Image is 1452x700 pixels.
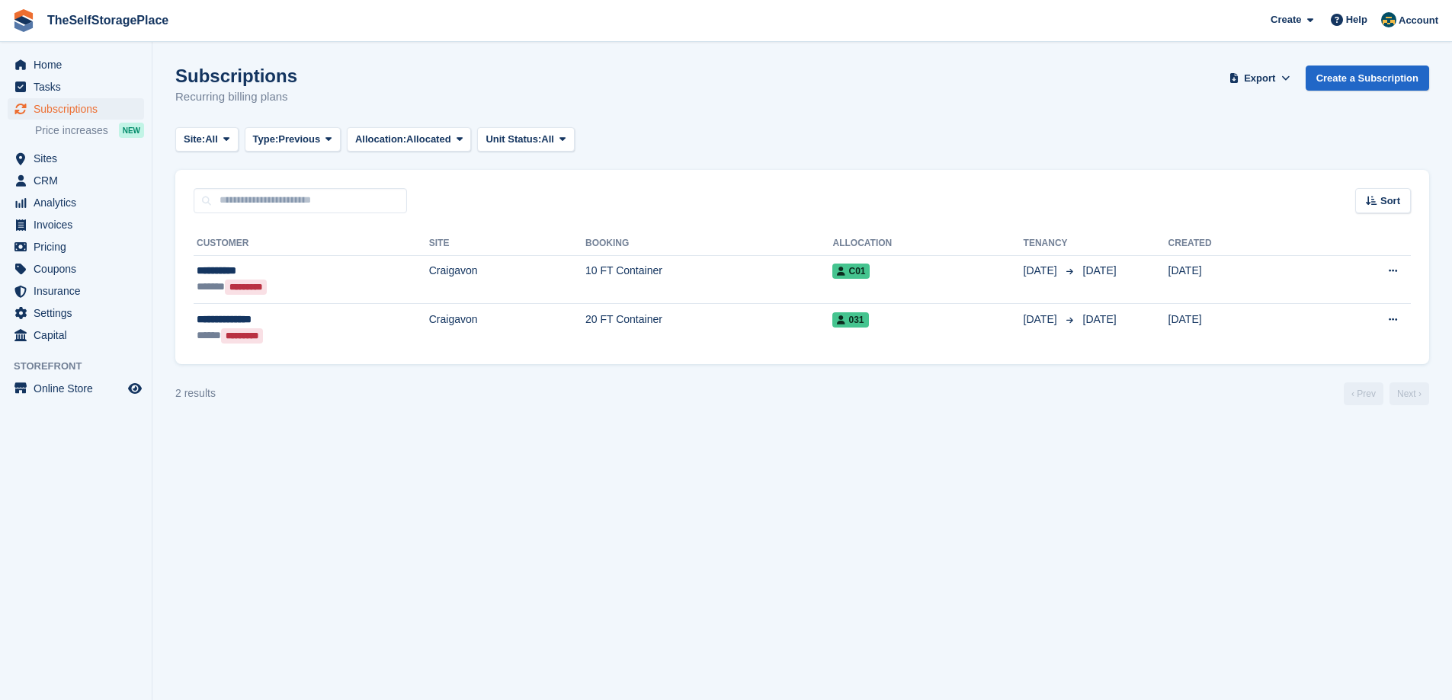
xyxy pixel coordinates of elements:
[8,324,144,346] a: menu
[1399,13,1438,28] span: Account
[8,214,144,235] a: menu
[253,132,279,147] span: Type:
[34,170,125,191] span: CRM
[429,255,585,304] td: Craigavon
[832,312,868,328] span: 031
[34,378,125,399] span: Online Store
[34,98,125,120] span: Subscriptions
[1083,264,1117,276] span: [DATE]
[8,302,144,324] a: menu
[1168,304,1309,352] td: [DATE]
[8,236,144,257] a: menu
[35,123,108,138] span: Price increases
[34,236,125,257] span: Pricing
[8,258,144,280] a: menu
[1271,12,1301,27] span: Create
[1168,255,1309,304] td: [DATE]
[194,232,429,256] th: Customer
[1024,232,1077,256] th: Tenancy
[35,122,144,139] a: Price increases NEW
[126,379,144,398] a: Preview store
[8,98,144,120] a: menu
[429,232,585,256] th: Site
[486,132,541,147] span: Unit Status:
[8,378,144,399] a: menu
[1381,12,1396,27] img: Gairoid
[585,232,833,256] th: Booking
[355,132,406,147] span: Allocation:
[175,127,239,152] button: Site: All
[34,280,125,302] span: Insurance
[347,127,471,152] button: Allocation: Allocated
[278,132,320,147] span: Previous
[8,54,144,75] a: menu
[406,132,451,147] span: Allocated
[1380,193,1400,209] span: Sort
[34,76,125,97] span: Tasks
[34,192,125,213] span: Analytics
[184,132,205,147] span: Site:
[34,324,125,346] span: Capital
[8,192,144,213] a: menu
[8,280,144,302] a: menu
[832,264,870,279] span: C01
[1024,263,1060,279] span: [DATE]
[1346,12,1367,27] span: Help
[34,214,125,235] span: Invoices
[34,148,125,169] span: Sites
[1306,66,1429,91] a: Create a Subscription
[41,8,175,33] a: TheSelfStoragePlace
[8,76,144,97] a: menu
[1083,313,1117,325] span: [DATE]
[1389,382,1429,405] a: Next
[541,132,554,147] span: All
[429,304,585,352] td: Craigavon
[34,54,125,75] span: Home
[175,88,297,106] p: Recurring billing plans
[12,9,35,32] img: stora-icon-8386f47178a22dfd0bd8f6a31ec36ba5ce8667c1dd55bd0f319d3a0aa187defe.svg
[34,302,125,324] span: Settings
[1226,66,1293,91] button: Export
[1168,232,1309,256] th: Created
[1024,312,1060,328] span: [DATE]
[1244,71,1275,86] span: Export
[1341,382,1432,405] nav: Page
[8,148,144,169] a: menu
[119,123,144,138] div: NEW
[245,127,341,152] button: Type: Previous
[205,132,218,147] span: All
[1344,382,1383,405] a: Previous
[8,170,144,191] a: menu
[34,258,125,280] span: Coupons
[832,232,1023,256] th: Allocation
[175,66,297,86] h1: Subscriptions
[585,255,833,304] td: 10 FT Container
[585,304,833,352] td: 20 FT Container
[14,359,152,374] span: Storefront
[477,127,574,152] button: Unit Status: All
[175,385,216,401] div: 2 results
